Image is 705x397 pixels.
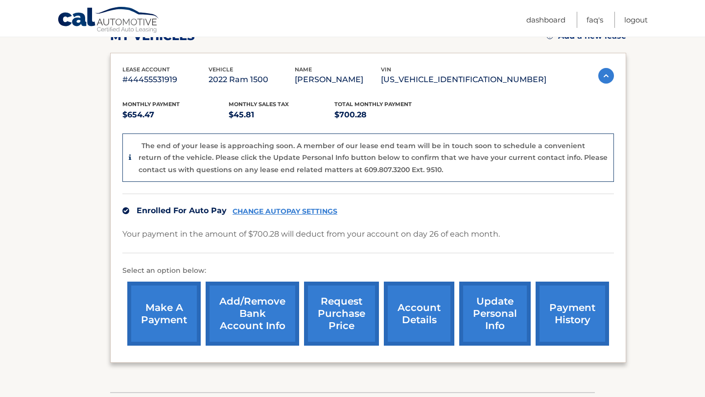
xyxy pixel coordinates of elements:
span: vin [381,66,391,73]
a: Add/Remove bank account info [206,282,299,346]
p: Select an option below: [122,265,614,277]
p: Your payment in the amount of $700.28 will deduct from your account on day 26 of each month. [122,227,500,241]
a: payment history [536,282,609,346]
img: accordion-active.svg [598,68,614,84]
p: [PERSON_NAME] [295,73,381,87]
span: Enrolled For Auto Pay [137,206,227,215]
span: Total Monthly Payment [334,101,412,108]
p: $45.81 [229,108,335,122]
a: Cal Automotive [57,6,160,35]
p: $700.28 [334,108,441,122]
a: make a payment [127,282,201,346]
p: $654.47 [122,108,229,122]
span: vehicle [209,66,233,73]
span: name [295,66,312,73]
a: Dashboard [526,12,565,28]
a: account details [384,282,454,346]
span: lease account [122,66,170,73]
p: The end of your lease is approaching soon. A member of our lease end team will be in touch soon t... [139,141,608,174]
p: #44455531919 [122,73,209,87]
img: check.svg [122,207,129,214]
a: FAQ's [587,12,603,28]
a: update personal info [459,282,531,346]
p: 2022 Ram 1500 [209,73,295,87]
a: Logout [624,12,648,28]
a: CHANGE AUTOPAY SETTINGS [233,207,337,216]
a: request purchase price [304,282,379,346]
span: Monthly sales Tax [229,101,289,108]
p: [US_VEHICLE_IDENTIFICATION_NUMBER] [381,73,546,87]
span: Monthly Payment [122,101,180,108]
